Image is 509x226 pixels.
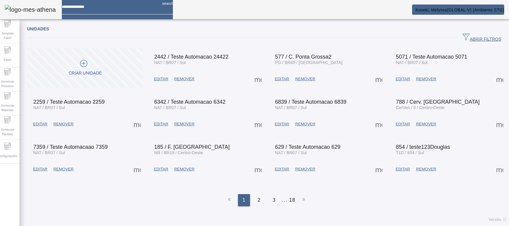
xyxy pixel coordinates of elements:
[295,166,315,172] span: REMOVER
[27,26,49,31] span: Unidades
[50,119,77,130] button: REMOVER
[258,197,261,204] span: 2
[292,119,318,130] button: REMOVER
[416,76,436,82] span: REMOVER
[289,194,295,206] li: 18
[292,164,318,175] button: REMOVER
[458,32,506,43] button: ABRIR FILTROS
[174,76,194,82] span: REMOVER
[396,60,427,65] span: NAT / BR07 / Sul
[275,76,289,82] span: EDITAR
[396,76,410,82] span: EDITAR
[33,166,47,172] span: EDITAR
[154,54,229,60] span: 2442 / Teste Automacao 24422
[413,164,439,175] button: REMOVER
[295,121,315,127] span: REMOVER
[33,121,47,127] span: EDITAR
[50,164,77,175] button: REMOVER
[416,121,436,127] span: REMOVER
[132,164,143,175] button: Mais
[30,164,50,175] button: EDITAR
[413,74,439,84] button: REMOVER
[275,60,342,65] span: PG / BR45 / [GEOGRAPHIC_DATA]
[272,74,292,84] button: EDITAR
[275,150,307,155] span: NAT / BR07 / Sul
[253,119,264,130] button: Mais
[2,56,13,64] span: Fabril
[5,5,56,14] img: logo-mes-athena
[396,166,410,172] span: EDITAR
[373,119,384,130] button: Mais
[413,119,439,130] button: REMOVER
[33,99,105,105] span: 2259 / Teste Automacao 2259
[272,119,292,130] button: EDITAR
[292,74,318,84] button: REMOVER
[275,121,289,127] span: EDITAR
[415,8,504,12] span: Koseki, Melyssa(GLOBAL-V) (Ambiente STG)
[154,99,226,105] span: 6342 / Teste Automacao 6342
[393,74,413,84] button: EDITAR
[489,218,506,222] span: Versão: ()
[396,99,480,105] span: 788 / Cerv. [GEOGRAPHIC_DATA]
[154,121,168,127] span: EDITAR
[154,166,168,172] span: EDITAR
[275,166,289,172] span: EDITAR
[154,60,186,65] span: NAT / BR07 / Sul
[373,164,384,175] button: Mais
[396,54,467,60] span: 5071 / Teste Automacao 5071
[154,150,203,155] span: NR / BR19 / Centro-Oeste
[494,74,505,84] button: Mais
[273,197,276,204] span: 3
[69,70,102,76] div: Criar unidade
[275,105,307,110] span: NAT / BR07 / Sul
[396,105,444,110] span: CerVen / 0 / Centro-Oeste
[154,76,168,82] span: EDITAR
[462,33,501,42] span: ABRIR FILTROS
[151,164,171,175] button: EDITAR
[171,119,197,130] button: REMOVER
[154,105,186,110] span: NAT / BR07 / Sul
[171,164,197,175] button: REMOVER
[396,121,410,127] span: EDITAR
[174,121,194,127] span: REMOVER
[151,74,171,84] button: EDITAR
[132,119,143,130] button: Mais
[275,144,341,150] span: 629 / Teste Automacao 629
[396,150,424,155] span: T1D / 854 / Sul
[171,74,197,84] button: REMOVER
[253,164,264,175] button: Mais
[275,54,332,60] span: 577 / C. Ponta Grossa2
[275,99,347,105] span: 6839 / Teste Automacao 6839
[396,144,450,150] span: 854 / teste123Douglas
[53,121,74,127] span: REMOVER
[494,164,505,175] button: Mais
[373,74,384,84] button: Mais
[494,119,505,130] button: Mais
[154,144,230,150] span: 185 / F. [GEOGRAPHIC_DATA]
[33,144,108,150] span: 7359 / Teste Automacaao 7359
[295,76,315,82] span: REMOVER
[174,166,194,172] span: REMOVER
[393,119,413,130] button: EDITAR
[253,74,264,84] button: Mais
[33,105,65,110] span: NAT / BR07 / Sul
[272,164,292,175] button: EDITAR
[33,150,65,155] span: NAT / BR07 / Sul
[27,48,143,88] button: Criar unidade
[393,164,413,175] button: EDITAR
[30,119,50,130] button: EDITAR
[282,194,288,206] li: ...
[53,166,74,172] span: REMOVER
[151,119,171,130] button: EDITAR
[416,166,436,172] span: REMOVER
